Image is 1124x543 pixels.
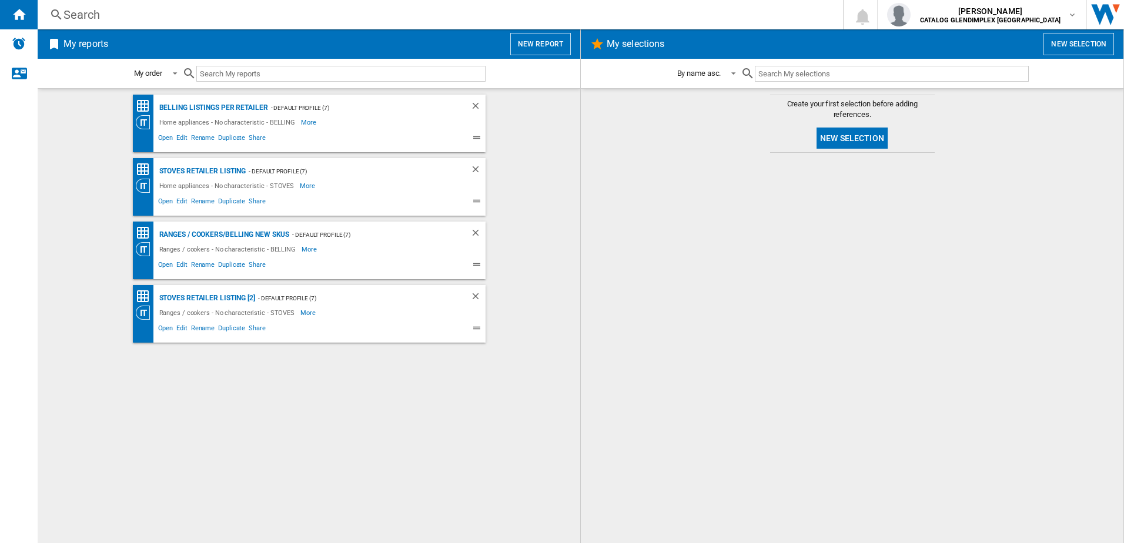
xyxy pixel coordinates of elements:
[189,259,216,273] span: Rename
[196,66,486,82] input: Search My reports
[817,128,888,149] button: New selection
[156,323,175,337] span: Open
[134,69,162,78] div: My order
[247,196,267,210] span: Share
[156,115,302,129] div: Home appliances - No characteristic - BELLING
[175,132,189,146] span: Edit
[156,164,246,179] div: STOVES Retailer Listing
[470,291,486,306] div: Delete
[255,291,447,306] div: - Default profile (7)
[510,33,571,55] button: New report
[189,323,216,337] span: Rename
[175,323,189,337] span: Edit
[156,259,175,273] span: Open
[136,289,156,304] div: Price Matrix
[136,306,156,320] div: Category View
[302,242,319,256] span: More
[175,196,189,210] span: Edit
[136,162,156,177] div: Price Matrix
[156,291,255,306] div: STOVES Retailer Listing [2]
[470,227,486,242] div: Delete
[156,306,301,320] div: Ranges / cookers - No characteristic - STOVES
[268,100,447,115] div: - Default profile (7)
[470,100,486,115] div: Delete
[755,66,1028,82] input: Search My selections
[216,196,247,210] span: Duplicate
[136,242,156,256] div: Category View
[12,36,26,51] img: alerts-logo.svg
[136,179,156,193] div: Category View
[300,306,317,320] span: More
[156,242,302,256] div: Ranges / cookers - No characteristic - BELLING
[63,6,812,23] div: Search
[156,100,268,115] div: BELLING Listings per retailer
[136,99,156,113] div: Price Matrix
[300,179,317,193] span: More
[247,259,267,273] span: Share
[770,99,935,120] span: Create your first selection before adding references.
[920,5,1061,17] span: [PERSON_NAME]
[136,115,156,129] div: Category View
[920,16,1061,24] b: CATALOG GLENDIMPLEX [GEOGRAPHIC_DATA]
[61,33,111,55] h2: My reports
[156,196,175,210] span: Open
[289,227,446,242] div: - Default profile (7)
[216,323,247,337] span: Duplicate
[1043,33,1114,55] button: New selection
[156,227,290,242] div: Ranges / cookers/BELLING NEW SKUS
[136,226,156,240] div: Price Matrix
[301,115,318,129] span: More
[246,164,446,179] div: - Default profile (7)
[887,3,911,26] img: profile.jpg
[189,196,216,210] span: Rename
[216,259,247,273] span: Duplicate
[189,132,216,146] span: Rename
[247,132,267,146] span: Share
[156,179,300,193] div: Home appliances - No characteristic - STOVES
[677,69,721,78] div: By name asc.
[216,132,247,146] span: Duplicate
[156,132,175,146] span: Open
[175,259,189,273] span: Edit
[604,33,667,55] h2: My selections
[470,164,486,179] div: Delete
[247,323,267,337] span: Share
